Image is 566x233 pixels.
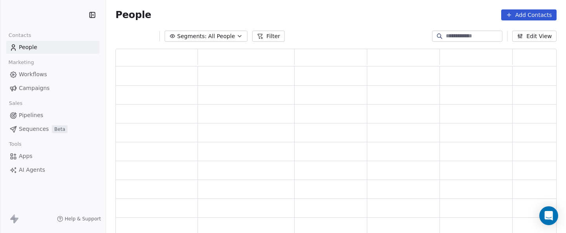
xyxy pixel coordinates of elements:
span: Segments: [177,32,207,40]
span: Pipelines [19,111,43,119]
a: AI Agents [6,163,99,176]
span: Apps [19,152,33,160]
button: Edit View [512,31,557,42]
span: Tools [5,138,25,150]
span: All People [208,32,235,40]
a: Workflows [6,68,99,81]
span: People [19,43,37,51]
span: Sequences [19,125,49,133]
button: Add Contacts [501,9,557,20]
a: Help & Support [57,216,101,222]
span: Beta [52,125,68,133]
span: AI Agents [19,166,45,174]
a: Campaigns [6,82,99,95]
div: Open Intercom Messenger [539,206,558,225]
span: Help & Support [65,216,101,222]
span: Sales [5,97,26,109]
a: SequencesBeta [6,123,99,136]
span: Contacts [5,29,35,41]
span: Campaigns [19,84,49,92]
span: People [115,9,151,21]
span: Workflows [19,70,47,79]
span: Marketing [5,57,37,68]
a: Apps [6,150,99,163]
button: Filter [252,31,285,42]
a: Pipelines [6,109,99,122]
a: People [6,41,99,54]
